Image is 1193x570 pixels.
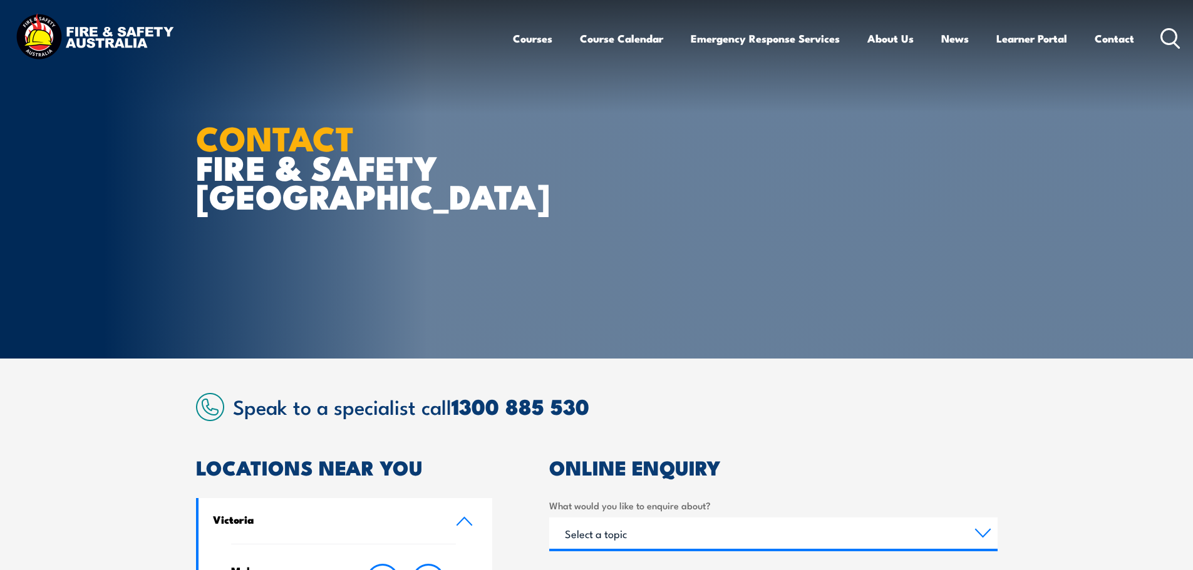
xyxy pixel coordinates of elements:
strong: CONTACT [196,111,354,163]
a: Victoria [199,498,493,544]
a: Courses [513,22,552,55]
a: 1300 885 530 [452,389,589,422]
a: Contact [1095,22,1134,55]
h4: Victoria [213,512,437,526]
label: What would you like to enquire about? [549,498,998,512]
a: News [941,22,969,55]
h2: LOCATIONS NEAR YOU [196,458,493,476]
h1: FIRE & SAFETY [GEOGRAPHIC_DATA] [196,123,505,210]
h2: Speak to a specialist call [233,395,998,417]
a: Learner Portal [996,22,1067,55]
a: About Us [867,22,914,55]
h2: ONLINE ENQUIRY [549,458,998,476]
a: Emergency Response Services [691,22,840,55]
a: Course Calendar [580,22,663,55]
